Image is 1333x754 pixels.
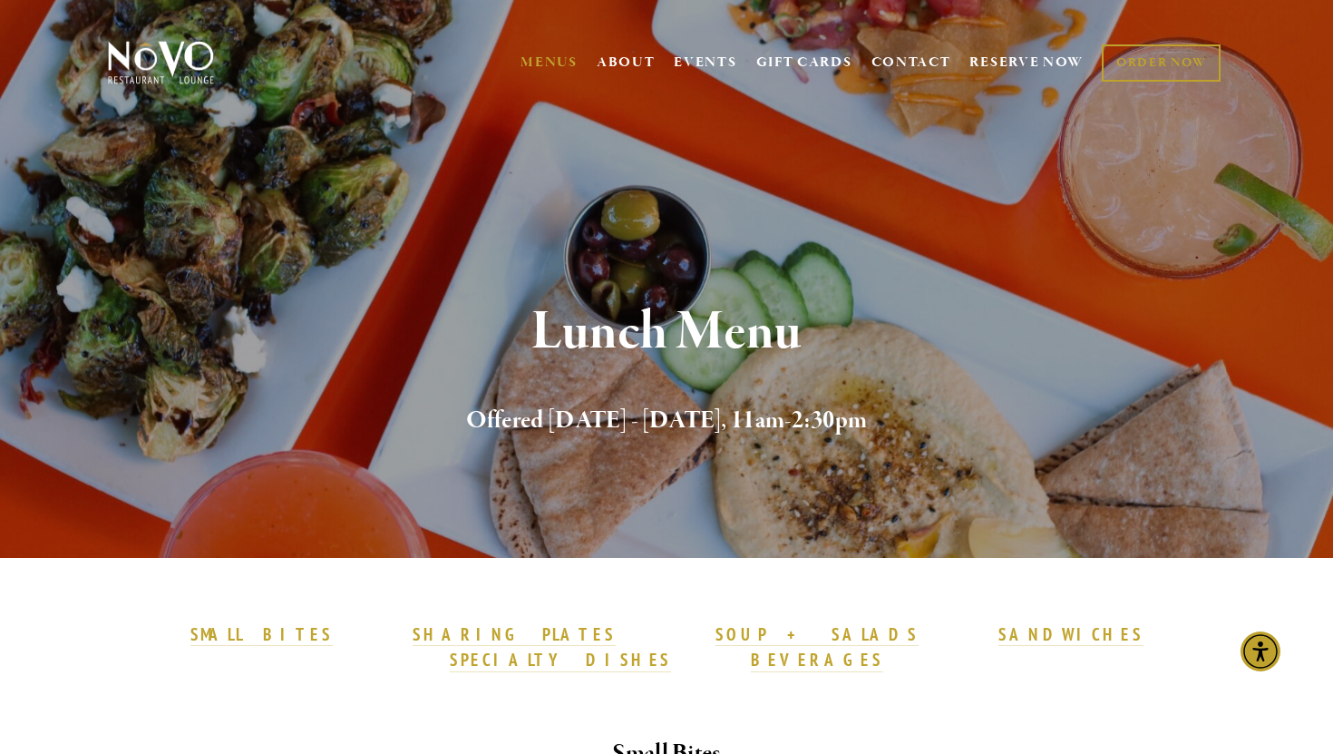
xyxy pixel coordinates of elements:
a: MENUS [521,54,578,72]
a: ORDER NOW [1102,44,1221,82]
strong: SMALL BITES [190,623,333,645]
strong: SHARING PLATES [413,623,616,645]
a: BEVERAGES [751,649,883,672]
a: SOUP + SALADS [715,623,919,647]
strong: BEVERAGES [751,649,883,671]
a: SPECIALTY DISHES [450,649,671,672]
div: Accessibility Menu [1241,632,1280,671]
a: ABOUT [597,54,656,72]
h1: Lunch Menu [138,303,1195,362]
strong: SANDWICHES [998,623,1143,645]
a: GIFT CARDS [756,45,852,80]
a: EVENTS [674,54,736,72]
strong: SPECIALTY DISHES [450,649,671,671]
a: SANDWICHES [998,623,1143,647]
a: SHARING PLATES [413,623,616,647]
a: RESERVE NOW [969,45,1084,80]
a: CONTACT [871,45,951,80]
a: SMALL BITES [190,623,333,647]
h2: Offered [DATE] - [DATE], 11am-2:30pm [138,402,1195,440]
strong: SOUP + SALADS [715,623,919,645]
img: Novo Restaurant &amp; Lounge [104,40,218,85]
